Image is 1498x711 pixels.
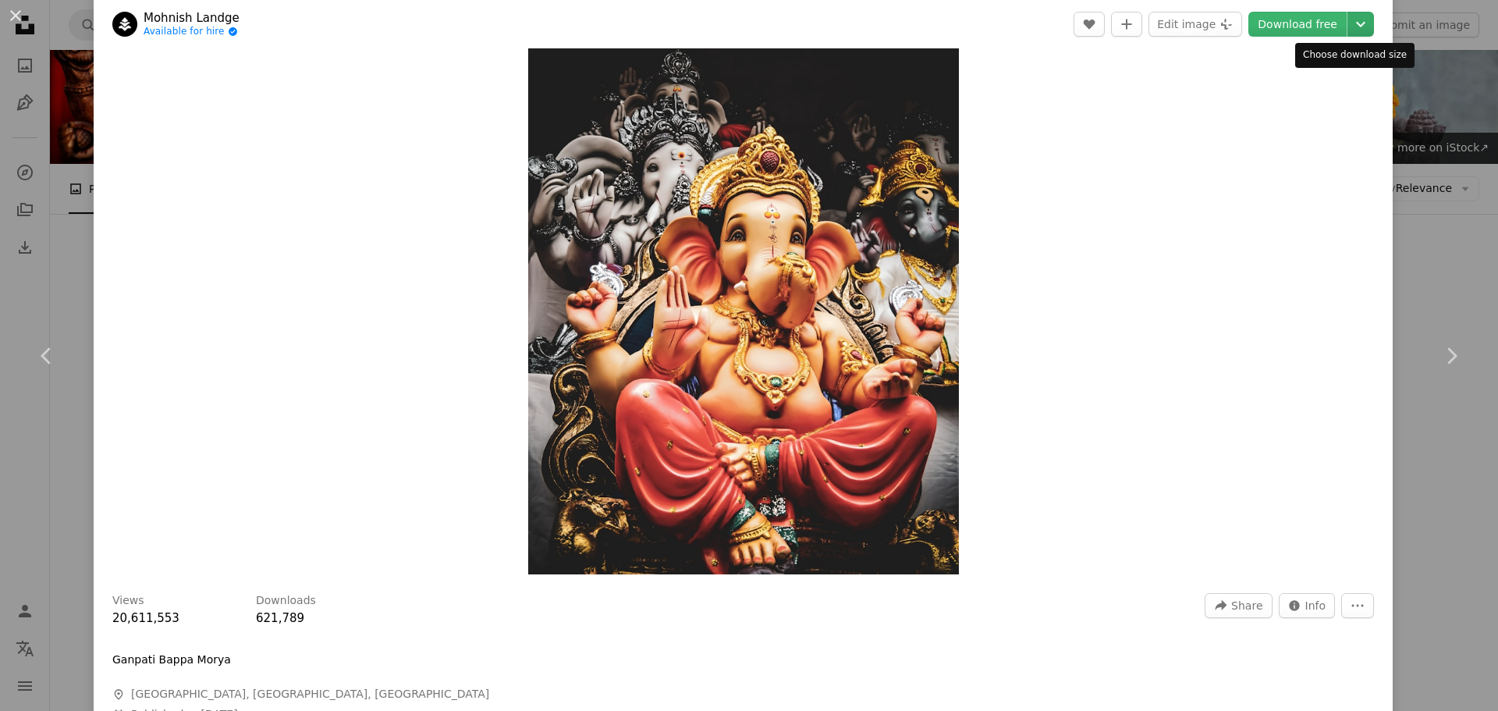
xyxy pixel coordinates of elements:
[112,12,137,37] img: Go to Mohnish Landge's profile
[256,593,316,609] h3: Downloads
[112,611,179,625] span: 20,611,553
[112,593,144,609] h3: Views
[256,611,304,625] span: 621,789
[1305,594,1326,617] span: Info
[112,652,231,668] p: Ganpati Bappa Morya
[1231,594,1262,617] span: Share
[1248,12,1347,37] a: Download free
[131,687,489,702] span: [GEOGRAPHIC_DATA], [GEOGRAPHIC_DATA], [GEOGRAPHIC_DATA]
[1205,593,1272,618] button: Share this image
[1148,12,1242,37] button: Edit image
[1111,12,1142,37] button: Add to Collection
[1074,12,1105,37] button: Like
[144,10,240,26] a: Mohnish Landge
[1341,593,1374,618] button: More Actions
[144,26,240,38] a: Available for hire
[1404,281,1498,431] a: Next
[1279,593,1336,618] button: Stats about this image
[1347,12,1374,37] button: Choose download size
[1295,43,1415,68] div: Choose download size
